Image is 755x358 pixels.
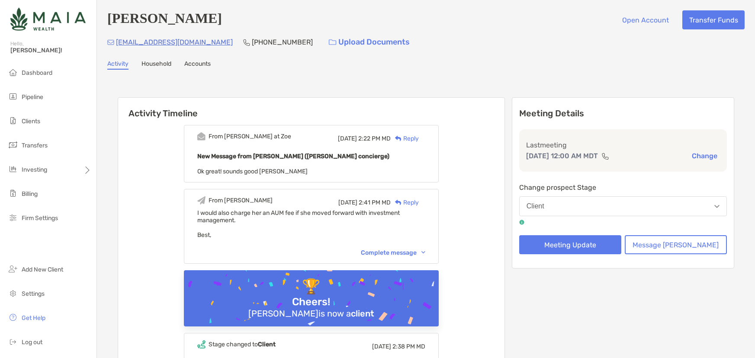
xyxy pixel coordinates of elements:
img: Confetti [184,270,439,345]
img: pipeline icon [8,91,18,102]
button: Change [689,151,720,160]
div: From [PERSON_NAME] at Zoe [209,133,291,140]
span: [DATE] [338,135,357,142]
p: Change prospect Stage [519,182,727,193]
p: [EMAIL_ADDRESS][DOMAIN_NAME] [116,37,233,48]
img: clients icon [8,115,18,126]
span: Billing [22,190,38,198]
h6: Activity Timeline [118,98,504,118]
span: Investing [22,166,47,173]
span: Ok great! sounds good [PERSON_NAME] [197,168,308,175]
img: Reply icon [395,136,402,141]
a: Household [141,60,171,70]
img: Zoe Logo [10,3,86,35]
span: Log out [22,339,42,346]
img: investing icon [8,164,18,174]
a: Activity [107,60,129,70]
span: Settings [22,290,45,297]
div: Cheers! [289,296,334,308]
span: [DATE] [372,343,391,350]
p: Meeting Details [519,108,727,119]
span: Dashboard [22,69,52,77]
img: Event icon [197,340,206,348]
h4: [PERSON_NAME] [107,10,222,29]
span: 2:38 PM MD [392,343,425,350]
img: Phone Icon [243,39,250,46]
img: Event icon [197,196,206,205]
img: get-help icon [8,312,18,323]
div: From [PERSON_NAME] [209,197,273,204]
span: Firm Settings [22,214,58,222]
img: transfers icon [8,140,18,150]
img: button icon [329,39,336,45]
img: settings icon [8,288,18,298]
span: Clients [22,118,40,125]
img: communication type [601,153,609,160]
p: [PHONE_NUMBER] [252,37,313,48]
span: 2:22 PM MD [358,135,391,142]
span: Transfers [22,142,48,149]
a: Upload Documents [323,33,415,51]
b: New Message from [PERSON_NAME] ([PERSON_NAME] concierge) [197,153,389,160]
span: 2:41 PM MD [359,199,391,206]
span: [PERSON_NAME]! [10,47,91,54]
img: billing icon [8,188,18,198]
div: Complete message [361,249,425,256]
button: Message [PERSON_NAME] [625,235,727,254]
img: logout icon [8,336,18,347]
button: Transfer Funds [682,10,745,29]
img: Chevron icon [421,251,425,254]
img: Event icon [197,132,206,141]
div: Stage changed to [209,341,276,348]
p: Last meeting [526,140,720,150]
span: Add New Client [22,266,63,273]
div: 🏆 [299,278,324,296]
img: firm-settings icon [8,212,18,223]
a: Accounts [184,60,211,70]
b: client [351,308,374,319]
div: Best, [197,231,425,239]
img: Reply icon [395,200,402,205]
img: dashboard icon [8,67,18,77]
div: [PERSON_NAME] is now a [245,308,378,319]
img: Email Icon [107,40,114,45]
button: Meeting Update [519,235,621,254]
span: [DATE] [338,199,357,206]
button: Client [519,196,727,216]
img: add_new_client icon [8,264,18,274]
div: Client [527,202,544,210]
button: Open Account [615,10,675,29]
img: Open dropdown arrow [714,205,720,208]
b: Client [258,341,276,348]
p: [DATE] 12:00 AM MDT [526,150,598,161]
img: tooltip [519,220,524,225]
span: Get Help [22,314,45,322]
span: Pipeline [22,93,43,101]
div: Reply [391,198,419,207]
div: Reply [391,134,419,143]
div: I would also charge her an AUM fee if she moved forward with investment management. [197,209,425,224]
